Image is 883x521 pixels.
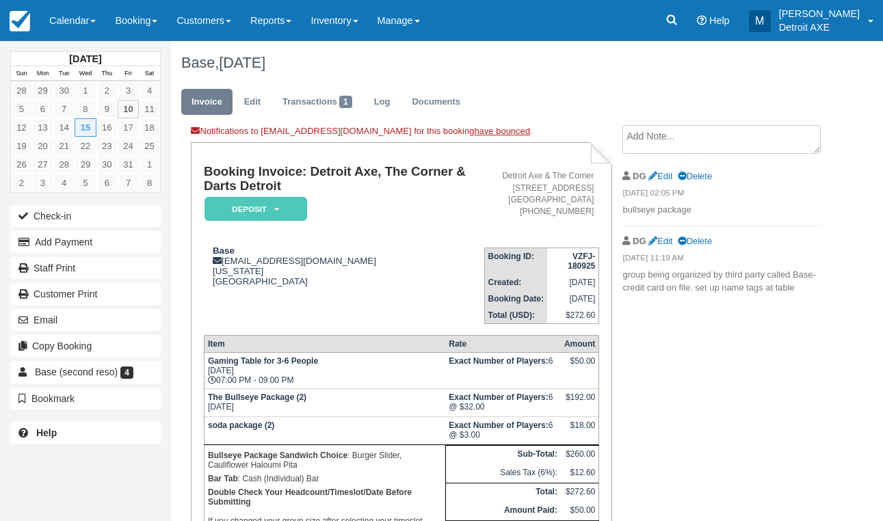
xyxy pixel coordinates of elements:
[208,474,238,483] strong: Bar Tab
[118,174,139,192] a: 7
[208,449,442,472] p: : Burger Slider, Cauliflower Haloumi Pita
[445,464,561,483] td: Sales Tax (6%):
[547,291,599,307] td: [DATE]
[484,274,547,291] th: Created:
[75,174,96,192] a: 5
[633,236,646,246] strong: DG
[678,171,712,181] a: Delete
[204,245,484,286] div: [EMAIL_ADDRESS][DOMAIN_NAME] [US_STATE] [GEOGRAPHIC_DATA]
[32,66,53,81] th: Mon
[449,356,548,366] strong: Exact Number of Players
[205,197,307,221] em: Deposit
[204,352,445,388] td: [DATE] 07:00 PM - 09:00 PM
[561,483,599,501] td: $272.60
[484,248,547,274] th: Booking ID:
[401,89,471,116] a: Documents
[32,174,53,192] a: 3
[204,165,484,193] h1: Booking Invoice: Detroit Axe, The Corner & Darts Detroit
[11,81,32,100] a: 28
[208,356,318,366] strong: Gaming Table for 3-6 People
[139,155,160,174] a: 1
[181,89,233,116] a: Invoice
[53,174,75,192] a: 4
[75,100,96,118] a: 8
[118,81,139,100] a: 3
[10,231,161,253] button: Add Payment
[204,196,302,222] a: Deposit
[648,171,672,181] a: Edit
[32,81,53,100] a: 29
[208,420,274,430] strong: soda package (2)
[10,257,161,279] a: Staff Print
[445,483,561,501] th: Total:
[53,137,75,155] a: 21
[10,205,161,227] button: Check-in
[118,118,139,137] a: 17
[11,100,32,118] a: 5
[709,15,730,26] span: Help
[622,187,823,202] em: [DATE] 02:05 PM
[11,174,32,192] a: 2
[96,81,118,100] a: 2
[96,137,118,155] a: 23
[622,252,823,267] em: [DATE] 11:19 AM
[10,283,161,305] a: Customer Print
[96,155,118,174] a: 30
[564,392,595,413] div: $192.00
[490,170,594,217] address: Detroit Axe & The Corner [STREET_ADDRESS] [GEOGRAPHIC_DATA] [PHONE_NUMBER]
[96,174,118,192] a: 6
[10,309,161,331] button: Email
[75,137,96,155] a: 22
[779,7,860,21] p: [PERSON_NAME]
[219,54,265,71] span: [DATE]
[561,464,599,483] td: $12.60
[11,155,32,174] a: 26
[118,66,139,81] th: Fri
[213,245,235,256] strong: Base
[32,155,53,174] a: 27
[118,100,139,118] a: 10
[547,307,599,324] td: $272.60
[32,137,53,155] a: 20
[139,81,160,100] a: 4
[564,420,595,441] div: $18.00
[96,66,118,81] th: Thu
[779,21,860,34] p: Detroit AXE
[633,171,646,181] strong: DG
[445,446,561,464] th: Sub-Total:
[53,81,75,100] a: 30
[10,11,30,31] img: checkfront-main-nav-mini-logo.png
[449,392,548,402] strong: Exact Number of Players
[10,422,161,444] a: Help
[53,155,75,174] a: 28
[364,89,401,116] a: Log
[139,100,160,118] a: 11
[449,420,548,430] strong: Exact Number of Players
[32,118,53,137] a: 13
[272,89,363,116] a: Transactions1
[204,388,445,416] td: [DATE]
[36,427,57,438] b: Help
[208,451,347,460] strong: Bullseye Package Sandwich Choice
[10,388,161,410] button: Bookmark
[678,236,712,246] a: Delete
[445,388,561,416] td: 6 @ $32.00
[181,55,823,71] h1: Base,
[11,66,32,81] th: Sun
[622,269,823,294] p: group being organized by third party called Base- credit card on file. set up name tags at table
[568,252,595,271] strong: VZFJ-180925
[204,335,445,352] th: Item
[339,96,352,108] span: 1
[474,126,530,136] a: have bounced
[445,416,561,444] td: 6 @ $3.00
[208,487,412,507] b: Double Check Your Headcount/Timeslot/Date Before Submitting
[445,352,561,388] td: 6
[11,118,32,137] a: 12
[484,307,547,324] th: Total (USD):
[139,174,160,192] a: 8
[75,66,96,81] th: Wed
[564,356,595,377] div: $50.00
[561,446,599,464] td: $260.00
[139,118,160,137] a: 18
[697,16,707,25] i: Help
